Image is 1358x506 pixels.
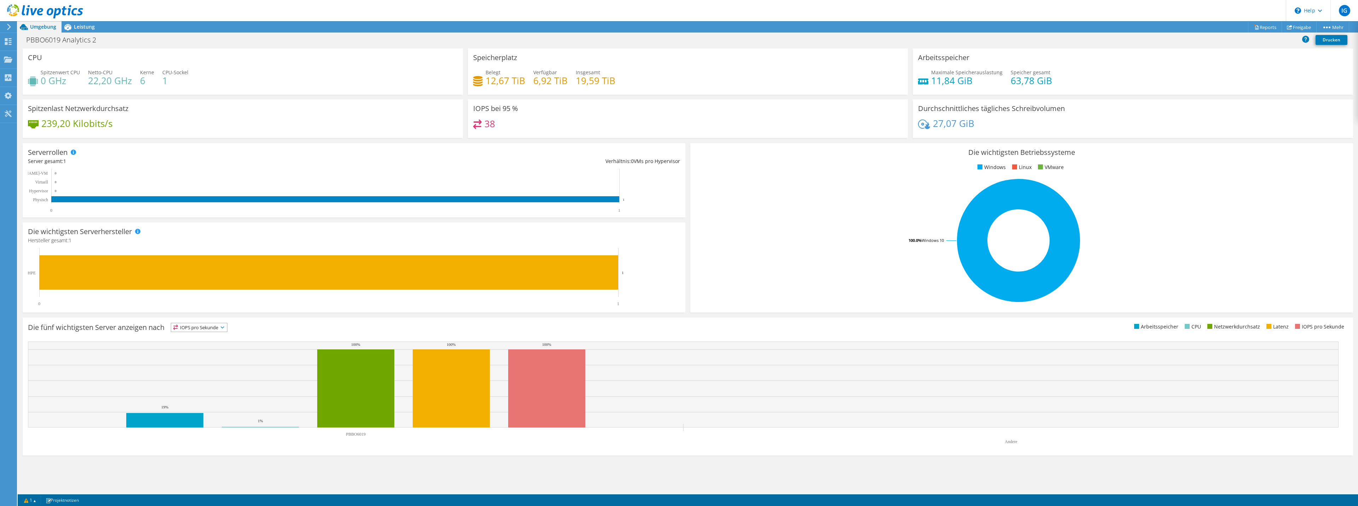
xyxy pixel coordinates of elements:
text: 100% [447,342,456,347]
h4: 19,59 TiB [576,77,615,85]
h4: 1 [162,77,188,85]
a: 1 [19,496,41,505]
text: PBBO6019 [346,432,365,437]
text: 0 [55,171,57,175]
text: 1 [618,208,620,213]
span: Maximale Speicherauslastung [931,69,1003,76]
li: Linux [1010,163,1032,171]
h3: Arbeitsspeicher [918,54,969,62]
text: 1 [622,271,624,275]
h4: 12,67 TiB [486,77,525,85]
span: Belegt [486,69,500,76]
text: 0 [55,189,57,193]
span: Umgebung [30,23,56,30]
span: 1 [69,237,71,244]
div: Verhältnis: VMs pro Hypervisor [354,157,680,165]
h4: 6 [140,77,154,85]
li: IOPS pro Sekunde [1293,323,1344,331]
text: 0 [38,301,40,306]
span: 1 [63,158,66,164]
span: 0 [631,158,634,164]
text: Hypervisor [29,188,48,193]
h4: Hersteller gesamt: [28,237,680,244]
h3: Durchschnittliches tägliches Schreibvolumen [918,105,1065,112]
text: 1 [623,198,625,202]
h4: 239,20 Kilobits/s [41,120,112,127]
a: Drucken [1316,35,1347,45]
h4: 63,78 GiB [1011,77,1052,85]
h4: 22,20 GHz [88,77,132,85]
text: 0 [55,180,57,184]
svg: \n [1295,7,1301,14]
h3: Serverrollen [28,149,68,156]
h4: 6,92 TiB [533,77,568,85]
div: Server gesamt: [28,157,354,165]
h3: Speicherplatz [473,54,517,62]
text: HPE [28,271,36,275]
a: Freigabe [1282,22,1317,33]
li: Latenz [1265,323,1289,331]
a: Mehr [1316,22,1349,33]
span: Netto-CPU [88,69,112,76]
text: Physisch [33,197,48,202]
h3: Die wichtigsten Serverhersteller [28,228,132,235]
span: Kerne [140,69,154,76]
h4: 0 GHz [41,77,80,85]
h1: PBBO6019 Analytics 2 [23,36,107,44]
h4: 38 [484,120,495,128]
text: 1% [258,419,263,423]
li: VMware [1036,163,1064,171]
span: Insgesamt [576,69,600,76]
tspan: Windows 10 [922,238,944,243]
text: 100% [542,342,551,347]
span: Leistung [74,23,95,30]
span: CPU-Sockel [162,69,188,76]
span: IOPS pro Sekunde [171,323,227,332]
h3: Die wichtigsten Betriebssysteme [696,149,1348,156]
a: Projektnotizen [41,496,84,505]
span: Verfügbar [533,69,557,76]
a: Reports [1248,22,1282,33]
span: Spitzenwert CPU [41,69,80,76]
text: 1 [617,301,619,306]
li: Arbeitsspeicher [1132,323,1178,331]
text: 19% [161,405,168,409]
text: 100% [351,342,360,347]
li: CPU [1183,323,1201,331]
text: Virtuell [35,180,48,185]
tspan: 100.0% [909,238,922,243]
span: Speicher gesamt [1011,69,1050,76]
li: Netzwerkdurchsatz [1206,323,1260,331]
h3: IOPS bei 95 % [473,105,518,112]
span: IG [1339,5,1350,16]
li: Windows [976,163,1006,171]
h3: Spitzenlast Netzwerkdurchsatz [28,105,128,112]
h4: 27,07 GiB [933,120,974,127]
h4: 11,84 GiB [931,77,1003,85]
text: Andere [1005,439,1017,444]
text: 0 [50,208,52,213]
h3: CPU [28,54,42,62]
